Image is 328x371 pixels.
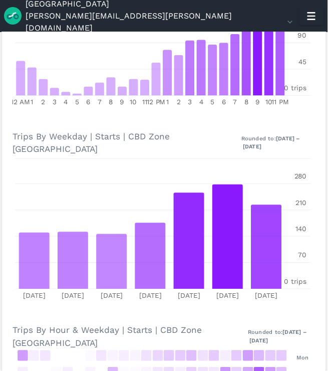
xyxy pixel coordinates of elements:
tspan: 210 [296,199,307,207]
tspan: 0 trips [284,84,307,92]
img: Ride Report [4,7,26,25]
tspan: 140 [296,225,307,233]
tspan: 90 [298,32,307,40]
tspan: 4 [64,98,68,106]
tspan: 6 [87,98,91,106]
tspan: 12 AM [11,98,30,106]
tspan: 10 [265,98,272,106]
tspan: [DATE] [178,292,200,300]
tspan: 10 [130,98,137,106]
tspan: 11 [142,98,147,106]
div: Rounded to: [248,329,315,345]
tspan: [DATE] [217,292,239,300]
tspan: 7 [233,98,237,106]
tspan: 12 PM [147,98,166,106]
h3: Trips By Weekday | Starts | CBD Zone [GEOGRAPHIC_DATA] [13,131,315,157]
tspan: 1 [31,98,33,106]
tspan: 70 [298,252,307,260]
tspan: [DATE] [101,292,123,300]
tspan: [DATE] [23,292,46,300]
div: Mon [287,350,309,366]
tspan: 9 [255,98,260,106]
tspan: 8 [109,98,113,106]
tspan: 3 [188,98,192,106]
tspan: [DATE] [139,292,162,300]
tspan: [DATE] [62,292,85,300]
tspan: 1 [166,98,169,106]
tspan: 7 [98,98,102,106]
tspan: 5 [211,98,215,106]
tspan: 4 [199,98,203,106]
button: [PERSON_NAME][EMAIL_ADDRESS][PERSON_NAME][DOMAIN_NAME] [26,10,295,34]
tspan: 45 [299,58,307,66]
h3: Trips By Hour & Weekday | Starts | CBD Zone [GEOGRAPHIC_DATA] [13,324,315,350]
tspan: 3 [53,98,57,106]
tspan: 0 trips [284,278,307,286]
strong: [DATE] – [DATE] [248,329,307,344]
tspan: 5 [75,98,79,106]
tspan: 280 [294,172,307,180]
tspan: 9 [120,98,125,106]
tspan: 11 PM [271,98,289,106]
tspan: [DATE] [255,292,278,300]
tspan: 8 [244,98,248,106]
tspan: 6 [222,98,226,106]
tspan: 2 [177,98,181,106]
div: Rounded to: [241,135,315,152]
tspan: 2 [41,98,45,106]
